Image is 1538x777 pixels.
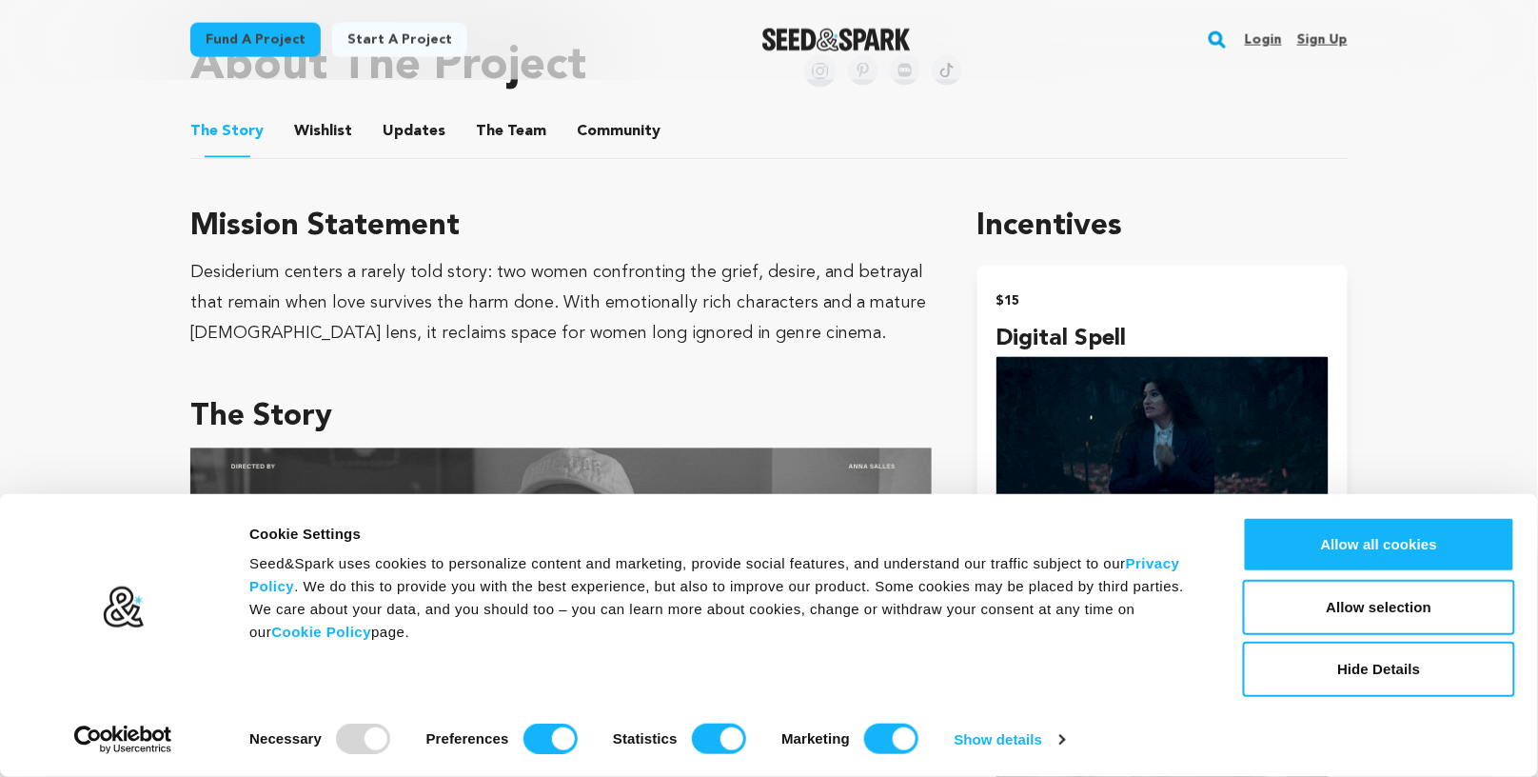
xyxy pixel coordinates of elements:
[190,395,932,441] h3: The Story
[1243,580,1515,635] button: Allow selection
[996,289,1329,315] h2: $15
[40,726,207,754] a: Usercentrics Cookiebot - opens in a new window
[426,730,509,747] strong: Preferences
[977,205,1348,250] h1: Incentives
[577,120,661,143] span: Community
[1243,642,1515,697] button: Hide Details
[781,730,850,747] strong: Marketing
[271,624,371,640] a: Cookie Policy
[190,120,264,143] span: Story
[996,357,1329,544] img: incentive
[102,586,145,629] img: logo
[762,29,912,51] img: Seed&Spark Logo Dark Mode
[190,205,932,250] h3: Mission Statement
[613,730,678,747] strong: Statistics
[762,29,912,51] a: Seed&Spark Homepage
[249,730,322,747] strong: Necessary
[294,120,352,143] span: Wishlist
[249,523,1200,546] div: Cookie Settings
[249,555,1180,594] a: Privacy Policy
[1243,517,1515,572] button: Allow all cookies
[249,552,1200,644] div: Seed&Spark uses cookies to personalize content and marketing, provide social features, and unders...
[476,120,503,143] span: The
[977,266,1348,608] button: $15 Digital Spell incentive Asocial media shout outfor your contribution!
[190,258,932,349] div: Desiderium centers a rarely told story: two women confronting the grief, desire, and betrayal tha...
[383,120,445,143] span: Updates
[1297,25,1348,55] a: Sign up
[476,120,546,143] span: Team
[190,448,932,634] img: 1753307751-the%20story%20-%20directors%20statement.png
[190,120,218,143] span: The
[332,23,467,57] a: Start a project
[248,716,249,717] legend: Consent Selection
[955,726,1065,754] a: Show details
[1245,25,1282,55] a: Login
[190,23,321,57] a: Fund a project
[996,323,1329,357] h4: Digital Spell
